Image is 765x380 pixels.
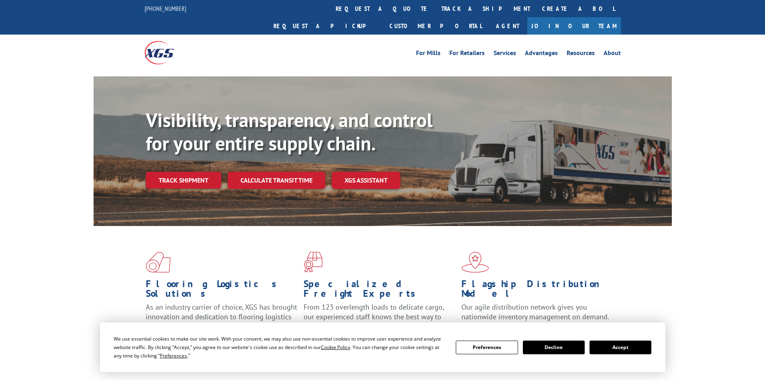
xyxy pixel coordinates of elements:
a: Track shipment [146,172,221,189]
img: xgs-icon-focused-on-flooring-red [304,252,322,273]
div: We use essential cookies to make our site work. With your consent, we may also use non-essential ... [114,335,446,360]
span: Preferences [160,352,187,359]
h1: Flooring Logistics Solutions [146,279,298,302]
a: For Retailers [449,50,485,59]
p: From 123 overlength loads to delicate cargo, our experienced staff knows the best way to move you... [304,302,455,338]
h1: Specialized Freight Experts [304,279,455,302]
button: Preferences [456,341,518,354]
a: Resources [567,50,595,59]
a: Customer Portal [384,17,488,35]
div: Cookie Consent Prompt [100,322,665,372]
b: Visibility, transparency, and control for your entire supply chain. [146,107,432,156]
a: About [604,50,621,59]
button: Accept [590,341,651,354]
a: Services [494,50,516,59]
a: For Mills [416,50,441,59]
a: Join Our Team [527,17,621,35]
span: Our agile distribution network gives you nationwide inventory management on demand. [461,302,609,321]
a: XGS ASSISTANT [332,172,400,189]
a: Calculate transit time [228,172,325,189]
a: [PHONE_NUMBER] [145,4,186,12]
a: Advantages [525,50,558,59]
span: Cookie Policy [321,344,350,351]
img: xgs-icon-total-supply-chain-intelligence-red [146,252,171,273]
button: Decline [523,341,585,354]
h1: Flagship Distribution Model [461,279,613,302]
a: Agent [488,17,527,35]
a: Request a pickup [267,17,384,35]
span: As an industry carrier of choice, XGS has brought innovation and dedication to flooring logistics... [146,302,297,331]
img: xgs-icon-flagship-distribution-model-red [461,252,489,273]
